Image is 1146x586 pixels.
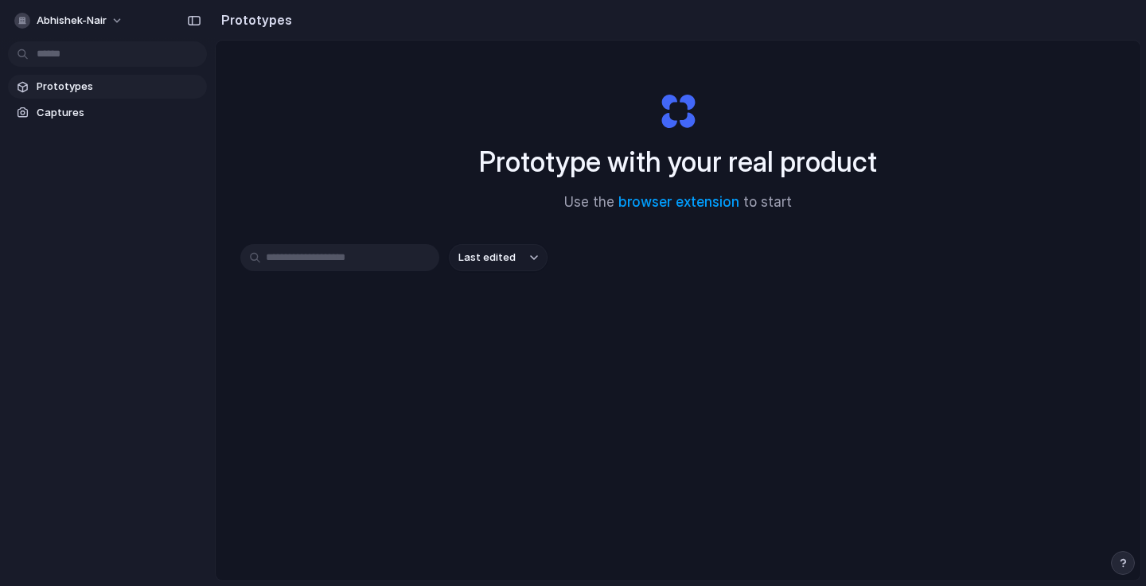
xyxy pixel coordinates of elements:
[37,13,107,29] span: abhishek-nair
[618,194,739,210] a: browser extension
[449,244,548,271] button: Last edited
[8,8,131,33] button: abhishek-nair
[37,105,201,121] span: Captures
[458,250,516,266] span: Last edited
[564,192,792,213] span: Use the to start
[8,75,207,99] a: Prototypes
[215,10,292,29] h2: Prototypes
[479,141,877,183] h1: Prototype with your real product
[8,101,207,125] a: Captures
[37,79,201,95] span: Prototypes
